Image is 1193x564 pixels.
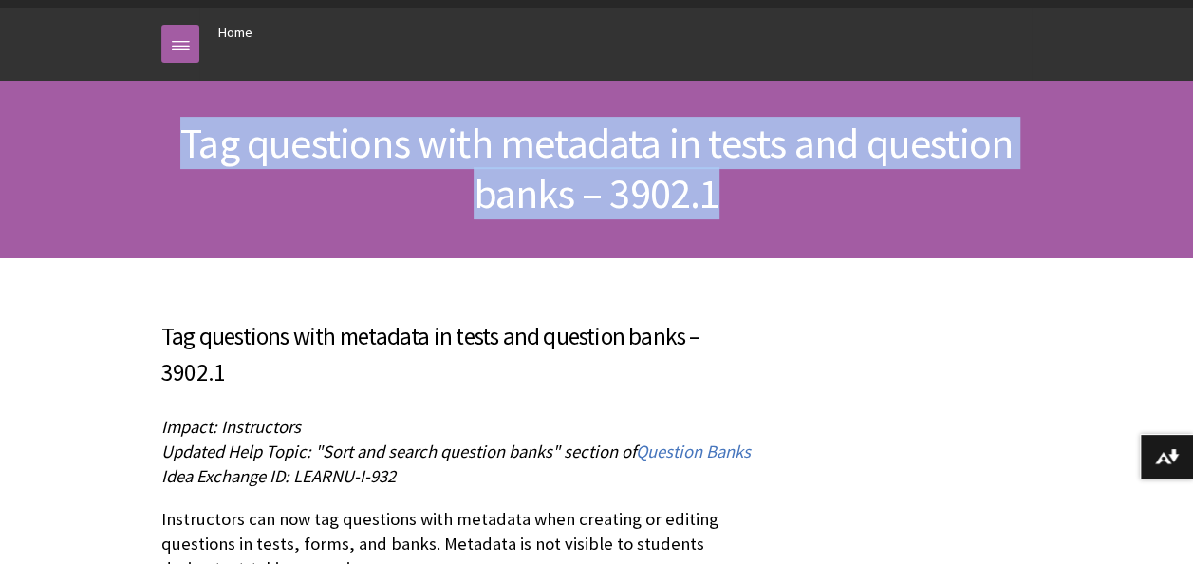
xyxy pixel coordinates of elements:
span: Tag questions with metadata in tests and question banks – 3902.1 [180,117,1013,219]
span: Updated Help Topic: "Sort and search question banks" section of [161,441,636,462]
span: Question Banks [636,441,751,462]
span: Impact: Instructors [161,416,301,438]
a: Question Banks [636,441,751,463]
span: Idea Exchange ID: LEARNU-I-932 [161,465,396,487]
span: Tag questions with metadata in tests and question banks – 3902.1 [161,321,699,387]
a: Home [218,21,252,45]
